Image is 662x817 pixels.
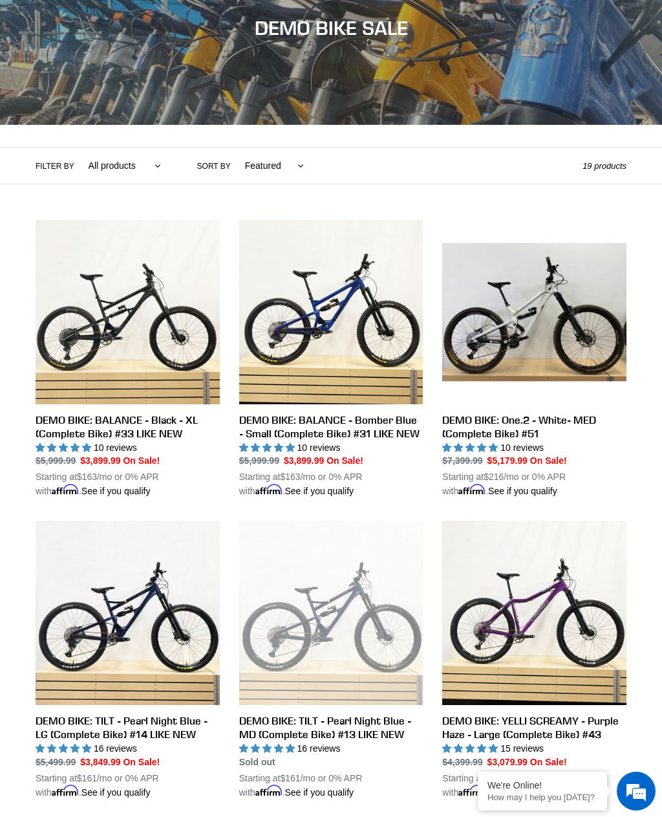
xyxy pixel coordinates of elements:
[212,6,243,38] div: Minimize live chat window
[6,353,246,398] textarea: Type your message and hit 'Enter'
[582,161,626,171] span: 19 products
[75,163,178,294] span: We're online!
[36,160,74,172] label: Filter by
[14,71,34,91] div: Navigation go back
[255,16,408,39] span: DEMO BIKE SALE
[487,780,597,790] div: We're Online!
[87,72,237,89] div: Chat with us now
[487,792,597,802] p: How may I help you today?
[197,160,231,172] label: Sort by
[41,65,74,97] img: d_696896380_company_1647369064580_696896380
